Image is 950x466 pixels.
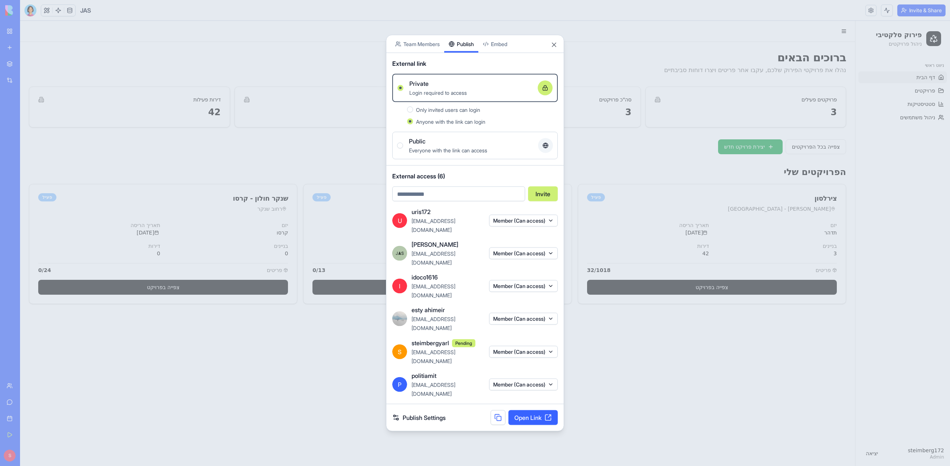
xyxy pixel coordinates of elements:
[695,201,817,208] div: יזם
[9,45,826,54] p: נהלו את פרויקטי הפירוק שלכם, עקבו אחר פריטים ויצרו דוחות סביבתיים
[838,91,927,103] a: ניהול משתמשים
[489,379,558,391] button: Member (Can access)
[391,35,444,53] button: Team Members
[392,279,407,294] span: I
[412,218,455,233] span: [EMAIL_ADDRESS][DOMAIN_NAME]
[708,172,817,183] div: צירלסון
[409,137,426,146] span: Public
[18,85,201,97] div: 42
[392,213,407,228] span: U
[416,107,480,113] span: Only invited users can login
[429,85,612,97] div: 3
[527,172,543,183] div: נסיון
[444,35,478,53] button: Publish
[392,246,407,261] img: ACg8ocIURnRS_L_J4YZHnp-Op7YAhruFfI0o9cjIFwMJDOFOHvI1EEZgvg=s96-c
[409,90,467,96] span: Login required to access
[146,229,268,236] div: 0
[489,280,558,292] button: Member (Can access)
[18,229,140,236] div: 0
[528,187,558,201] button: Invite
[695,208,817,216] div: תדהר
[838,51,927,62] a: דף הבית
[766,119,826,133] a: צפייה בכל הפרויקטים
[838,64,927,76] a: פרויקטים
[18,208,140,216] div: [DATE]
[397,143,403,149] button: PublicEveryone with the link can access
[412,349,455,364] span: [EMAIL_ADDRESS][DOMAIN_NAME]
[292,259,542,274] a: צפייה בפרויקט
[478,35,512,53] button: Embed
[412,283,455,298] span: [EMAIL_ADDRESS][DOMAIN_NAME]
[412,273,438,282] span: idoco1616
[9,30,826,43] h1: ברוכים הבאים
[146,208,268,216] div: קרסו
[489,346,558,357] button: Member (Can access)
[698,119,763,133] button: יצירת פרויקט חדש
[838,39,927,51] div: ניווט ראשי
[782,75,817,82] div: פרויקטים פעילים
[412,305,445,314] span: esty ahimeir
[888,433,924,439] div: Admin
[412,316,455,331] span: [EMAIL_ADDRESS][DOMAIN_NAME]
[880,93,915,100] span: ניהול משתמשים
[213,172,268,183] div: שנקר חולון - קרסו
[838,77,927,89] a: סטטיסטיקות
[521,246,536,253] span: פריטים
[412,371,436,380] span: politiamit
[377,75,406,82] div: בניינים פעילים
[489,313,558,325] button: Member (Can access)
[18,246,31,253] div: 0 / 24
[895,66,915,74] span: פרויקטים
[146,201,268,208] div: יזם
[224,85,406,97] div: 3
[292,208,415,216] div: [DATE]
[409,147,487,153] span: Everyone with the link can access
[409,79,429,88] span: Private
[567,229,689,236] div: 42
[392,377,407,392] span: P
[856,9,902,19] h1: פירוק סלקטיבי
[567,208,689,216] div: [DATE]
[567,259,817,274] a: צפייה בפרויקט
[489,247,558,259] button: Member (Can access)
[841,426,862,439] button: יציאה
[292,201,415,208] div: תאריך הריסה
[392,413,446,422] a: Publish Settings
[18,221,140,229] div: דירות
[292,221,415,229] div: דירות
[567,246,591,253] div: 32 / 1018
[635,85,817,97] div: 3
[856,19,902,27] p: ניהול פרויקטים
[292,246,305,253] div: 0 / 13
[567,221,689,229] div: דירות
[579,75,612,82] div: סה"כ פרויקטים
[412,250,455,266] span: [EMAIL_ADDRESS][DOMAIN_NAME]
[416,119,485,125] span: Anyone with the link can login
[567,172,585,181] div: פעיל
[292,172,311,181] div: פעיל
[412,338,449,347] span: steimbergyarl
[887,80,915,87] span: סטטיסטיקות
[397,85,403,91] button: PrivateLogin required to access
[567,201,689,208] div: תאריך הריסה
[173,75,201,82] div: דירות פעילות
[695,221,817,229] div: בניינים
[888,426,924,433] div: steimberg172
[247,246,262,253] span: פריטים
[9,145,826,157] h2: הפרויקטים שלי
[213,184,268,192] div: רחוב שנקר
[412,207,430,216] span: uris172
[412,382,455,397] span: [EMAIL_ADDRESS][DOMAIN_NAME]
[527,184,543,192] div: יבנה
[18,259,268,274] a: צפייה בפרויקט
[896,53,915,60] span: דף הבית
[292,229,415,236] div: 0
[420,229,543,236] div: 0
[420,208,543,216] div: [PERSON_NAME]
[407,107,413,113] button: Only invited users can login
[695,229,817,236] div: 3
[420,221,543,229] div: בניינים
[796,246,811,253] span: פריטים
[392,172,558,181] span: External access (6)
[392,344,407,359] span: S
